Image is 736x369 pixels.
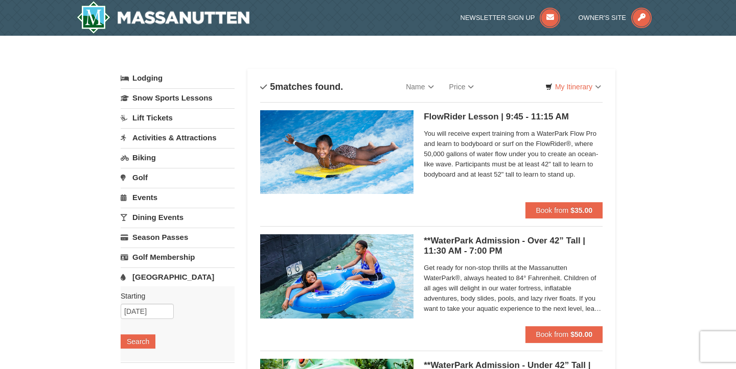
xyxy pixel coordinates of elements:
[121,69,235,87] a: Lodging
[121,128,235,147] a: Activities & Attractions
[424,129,603,180] span: You will receive expert training from a WaterPark Flow Pro and learn to bodyboard or surf on the ...
[570,206,592,214] strong: $35.00
[442,77,482,97] a: Price
[525,202,603,218] button: Book from $35.00
[579,14,652,21] a: Owner's Site
[260,234,413,318] img: 6619917-720-80b70c28.jpg
[536,330,568,338] span: Book from
[260,110,413,194] img: 6619917-216-363963c7.jpg
[270,82,275,92] span: 5
[121,228,235,247] a: Season Passes
[121,208,235,227] a: Dining Events
[121,168,235,187] a: Golf
[570,330,592,338] strong: $50.00
[398,77,441,97] a: Name
[461,14,561,21] a: Newsletter Sign Up
[121,88,235,107] a: Snow Sports Lessons
[121,267,235,286] a: [GEOGRAPHIC_DATA]
[539,79,608,94] a: My Itinerary
[461,14,535,21] span: Newsletter Sign Up
[536,206,568,214] span: Book from
[424,236,603,256] h5: **WaterPark Admission - Over 42” Tall | 11:30 AM - 7:00 PM
[77,1,249,34] a: Massanutten Resort
[525,326,603,342] button: Book from $50.00
[77,1,249,34] img: Massanutten Resort Logo
[260,82,343,92] h4: matches found.
[121,334,155,349] button: Search
[424,112,603,122] h5: FlowRider Lesson | 9:45 - 11:15 AM
[121,188,235,207] a: Events
[121,291,227,301] label: Starting
[121,148,235,167] a: Biking
[121,108,235,127] a: Lift Tickets
[121,248,235,266] a: Golf Membership
[579,14,627,21] span: Owner's Site
[424,263,603,314] span: Get ready for non-stop thrills at the Massanutten WaterPark®, always heated to 84° Fahrenheit. Ch...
